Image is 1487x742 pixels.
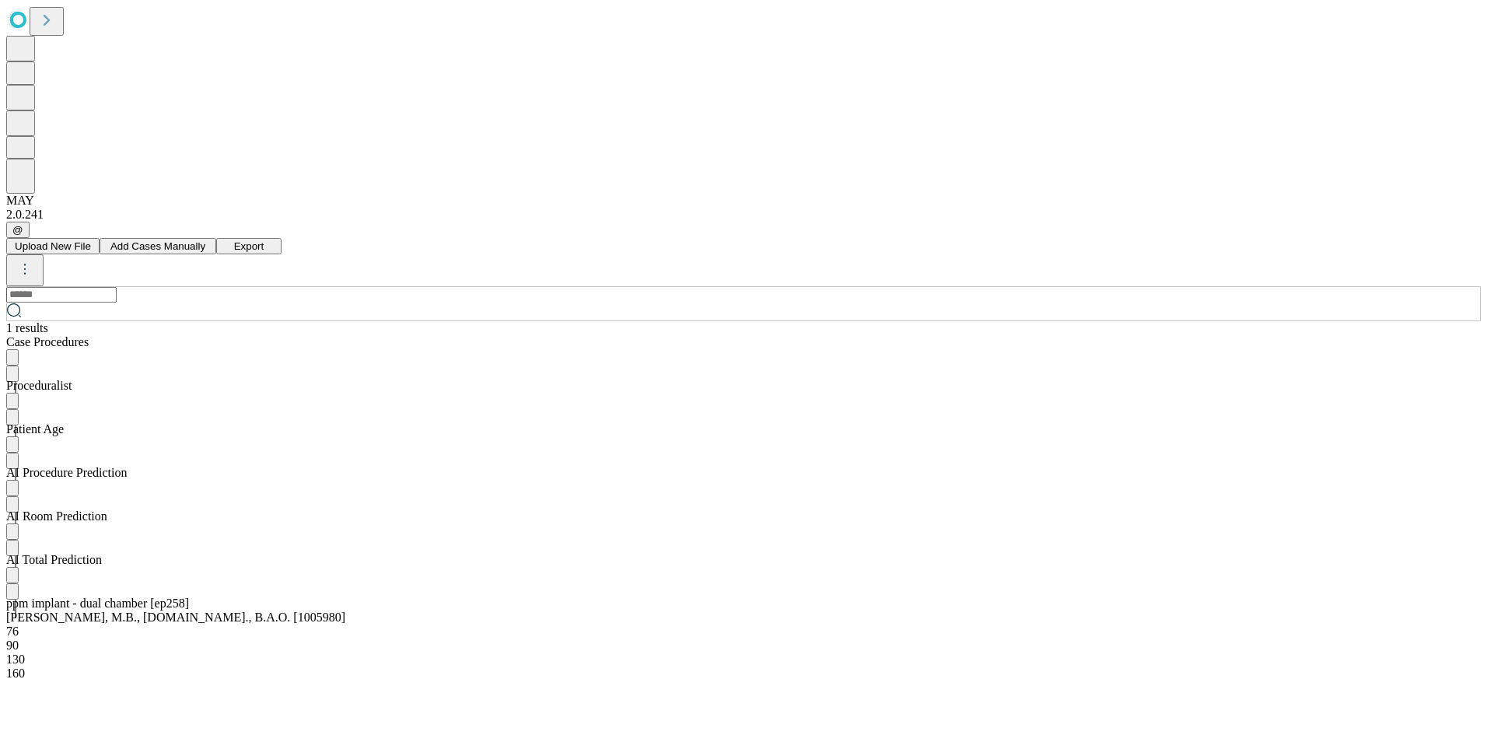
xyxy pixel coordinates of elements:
[6,222,30,238] button: @
[6,238,100,254] button: Upload New File
[6,366,19,382] button: Menu
[6,466,128,479] span: Time-out to extubation/pocket closure
[6,422,64,436] span: Patient Age
[100,238,216,254] button: Add Cases Manually
[6,208,1481,222] div: 2.0.241
[6,625,1335,639] div: 76
[6,523,19,540] button: Sort
[6,583,19,600] button: Menu
[6,496,19,513] button: Menu
[6,639,19,652] span: 90
[6,436,19,453] button: Sort
[6,194,1481,208] div: MAY
[6,540,19,556] button: Menu
[6,321,48,334] span: 1 results
[12,224,23,236] span: @
[6,379,72,392] span: Proceduralist
[6,409,19,425] button: Menu
[110,240,205,252] span: Add Cases Manually
[6,553,102,566] span: Includes set-up, patient in-room to patient out-of-room, and clean-up
[6,393,19,409] button: Sort
[6,611,1335,625] div: [PERSON_NAME], M.B., [DOMAIN_NAME]., B.A.O. [1005980]
[6,597,1335,611] div: ppm implant - dual chamber [ep258]
[6,254,44,286] button: kebab-menu
[6,453,19,469] button: Menu
[6,480,19,496] button: Sort
[234,240,264,252] span: Export
[6,349,19,366] button: Sort
[6,567,19,583] button: Sort
[15,240,91,252] span: Upload New File
[6,335,89,348] span: Scheduled procedures
[6,653,25,666] span: 130
[6,509,107,523] span: Patient in room to patient out of room
[6,667,25,680] span: 160
[216,239,282,252] a: Export
[216,238,282,254] button: Export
